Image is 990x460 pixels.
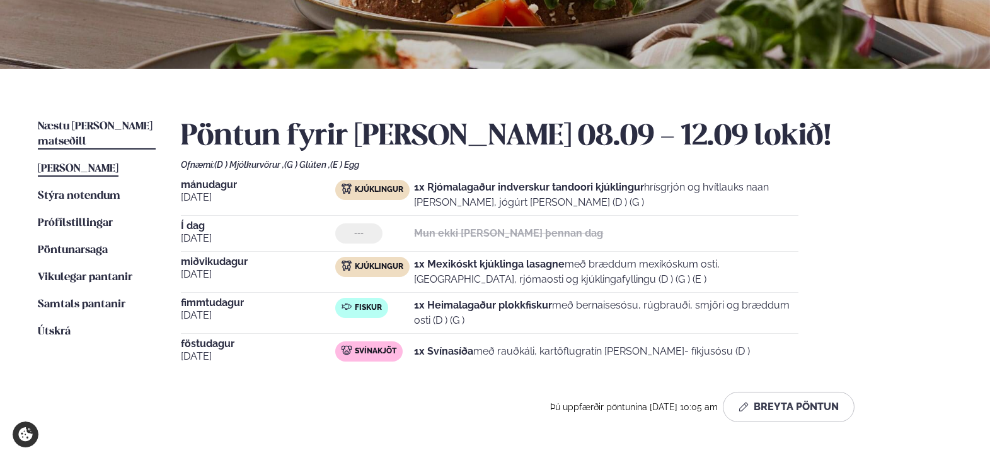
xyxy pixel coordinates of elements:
[181,221,335,231] span: Í dag
[38,299,125,310] span: Samtals pantanir
[38,272,132,283] span: Vikulegar pantanir
[181,257,335,267] span: miðvikudagur
[181,339,335,349] span: föstudagur
[38,270,132,285] a: Vikulegar pantanir
[414,257,798,287] p: með bræddum mexíkóskum osti, [GEOGRAPHIC_DATA], rjómaosti og kjúklingafyllingu (D ) (G ) (E )
[414,181,644,193] strong: 1x Rjómalagaður indverskur tandoori kjúklingur
[181,308,335,323] span: [DATE]
[330,160,359,170] span: (E ) Egg
[38,245,108,256] span: Pöntunarsaga
[414,344,750,359] p: með rauðkáli, kartöflugratín [PERSON_NAME]- fíkjusósu (D )
[38,216,113,231] a: Prófílstillingar
[38,163,118,174] span: [PERSON_NAME]
[38,189,120,204] a: Stýra notendum
[38,119,156,150] a: Næstu [PERSON_NAME] matseðill
[38,243,108,258] a: Pöntunarsaga
[181,231,335,246] span: [DATE]
[414,258,565,270] strong: 1x Mexikóskt kjúklinga lasagne
[284,160,330,170] span: (G ) Glúten ,
[38,324,71,339] a: Útskrá
[355,262,403,272] span: Kjúklingur
[355,346,396,357] span: Svínakjöt
[181,267,335,282] span: [DATE]
[181,119,952,155] h2: Pöntun fyrir [PERSON_NAME] 08.09 - 12.09 lokið!
[38,218,113,228] span: Prófílstillingar
[723,392,855,422] button: Breyta Pöntun
[214,160,284,170] span: (D ) Mjólkurvörur ,
[414,299,552,311] strong: 1x Heimalagaður plokkfiskur
[342,184,352,194] img: chicken.svg
[355,185,403,195] span: Kjúklingur
[181,180,335,190] span: mánudagur
[38,297,125,312] a: Samtals pantanir
[414,345,473,357] strong: 1x Svínasíða
[414,180,798,210] p: hrísgrjón og hvítlauks naan [PERSON_NAME], jógúrt [PERSON_NAME] (D ) (G )
[181,298,335,308] span: fimmtudagur
[355,303,382,313] span: Fiskur
[181,190,335,205] span: [DATE]
[38,121,153,147] span: Næstu [PERSON_NAME] matseðill
[38,191,120,201] span: Stýra notendum
[414,298,798,328] p: með bernaisesósu, rúgbrauði, smjöri og bræddum osti (D ) (G )
[38,326,71,337] span: Útskrá
[342,302,352,312] img: fish.svg
[550,402,718,412] span: Þú uppfærðir pöntunina [DATE] 10:05 am
[342,345,352,355] img: pork.svg
[342,261,352,271] img: chicken.svg
[414,227,603,239] strong: Mun ekki [PERSON_NAME] þennan dag
[354,228,364,239] span: ---
[13,422,38,447] a: Cookie settings
[38,162,118,177] a: [PERSON_NAME]
[181,349,335,364] span: [DATE]
[181,160,952,170] div: Ofnæmi:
